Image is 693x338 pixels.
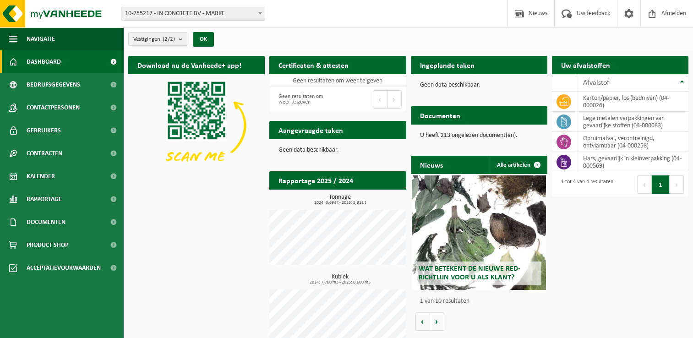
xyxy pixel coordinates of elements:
[412,175,546,290] a: Wat betekent de nieuwe RED-richtlijn voor u als klant?
[121,7,265,21] span: 10-755217 - IN CONCRETE BV - MARKE
[415,312,430,331] button: Vorige
[121,7,265,20] span: 10-755217 - IN CONCRETE BV - MARKE
[274,194,406,205] h3: Tonnage
[576,132,688,152] td: opruimafval, verontreinigd, ontvlambaar (04-000258)
[163,36,175,42] count: (2/2)
[27,119,61,142] span: Gebruikers
[387,90,402,109] button: Next
[576,92,688,112] td: karton/papier, los (bedrijven) (04-000026)
[274,280,406,285] span: 2024: 7,700 m3 - 2025: 6,600 m3
[670,175,684,194] button: Next
[274,89,333,109] div: Geen resultaten om weer te geven
[27,27,55,50] span: Navigatie
[420,82,538,88] p: Geen data beschikbaar.
[490,156,546,174] a: Alle artikelen
[269,121,352,139] h2: Aangevraagde taken
[338,189,405,207] a: Bekijk rapportage
[411,106,469,124] h2: Documenten
[420,132,538,139] p: U heeft 213 ongelezen document(en).
[27,256,101,279] span: Acceptatievoorwaarden
[128,74,265,177] img: Download de VHEPlus App
[193,32,214,47] button: OK
[27,50,61,73] span: Dashboard
[27,73,80,96] span: Bedrijfsgegevens
[274,274,406,285] h3: Kubiek
[133,33,175,46] span: Vestigingen
[419,265,520,281] span: Wat betekent de nieuwe RED-richtlijn voor u als klant?
[652,175,670,194] button: 1
[552,56,619,74] h2: Uw afvalstoffen
[27,96,80,119] span: Contactpersonen
[27,142,62,165] span: Contracten
[128,32,187,46] button: Vestigingen(2/2)
[637,175,652,194] button: Previous
[430,312,444,331] button: Volgende
[576,112,688,132] td: lege metalen verpakkingen van gevaarlijke stoffen (04-000083)
[411,156,452,174] h2: Nieuws
[269,74,406,87] td: Geen resultaten om weer te geven
[27,188,62,211] span: Rapportage
[373,90,387,109] button: Previous
[27,165,55,188] span: Kalender
[420,298,543,305] p: 1 van 10 resultaten
[27,211,65,234] span: Documenten
[269,56,358,74] h2: Certificaten & attesten
[269,171,362,189] h2: Rapportage 2025 / 2024
[583,79,609,87] span: Afvalstof
[557,174,613,195] div: 1 tot 4 van 4 resultaten
[411,56,484,74] h2: Ingeplande taken
[278,147,397,153] p: Geen data beschikbaar.
[27,234,68,256] span: Product Shop
[128,56,251,74] h2: Download nu de Vanheede+ app!
[576,152,688,172] td: hars, gevaarlijk in kleinverpakking (04-000569)
[274,201,406,205] span: 2024: 3,694 t - 2025: 5,912 t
